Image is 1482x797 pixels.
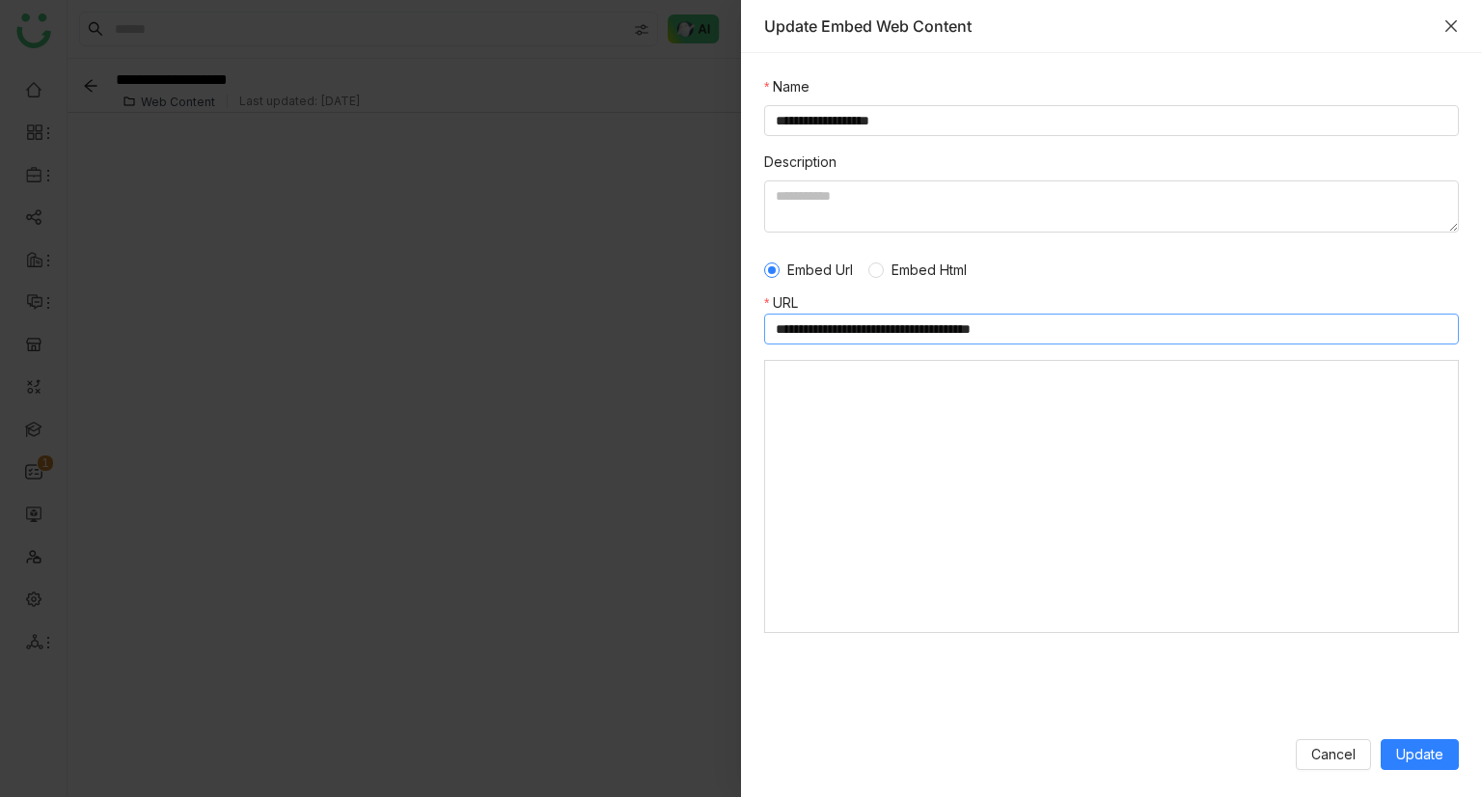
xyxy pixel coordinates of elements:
span: Embed Html [884,260,974,281]
button: Update [1381,739,1459,770]
span: Embed Url [780,260,861,281]
div: Update Embed Web Content [764,15,1434,37]
span: Update [1396,744,1443,765]
button: Cancel [1296,739,1371,770]
button: Close [1443,18,1459,34]
label: Description [764,151,837,173]
label: Name [764,76,810,97]
span: Cancel [1311,744,1356,765]
label: URL [764,292,808,314]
